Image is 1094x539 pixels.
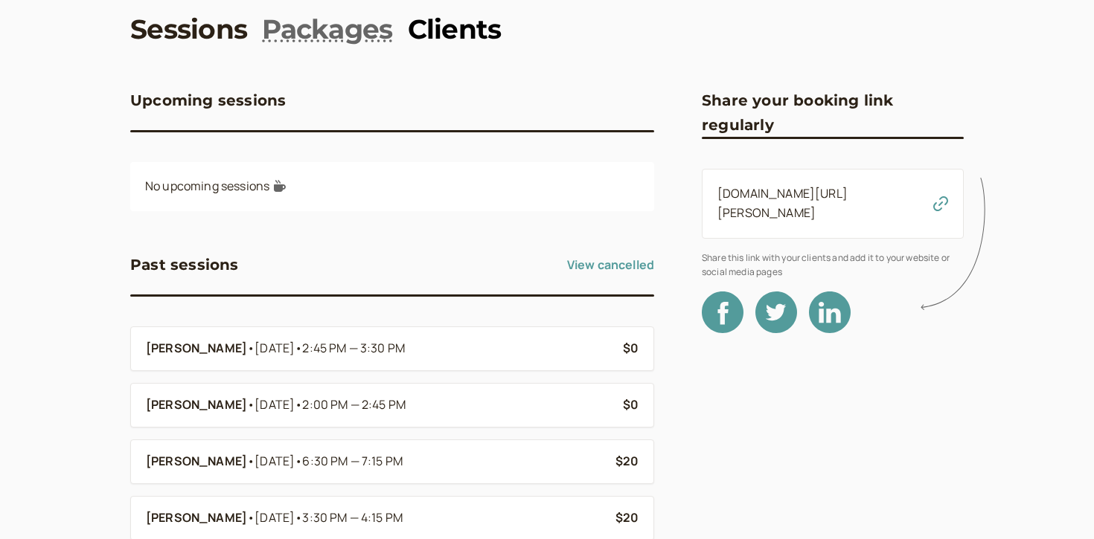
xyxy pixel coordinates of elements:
a: View cancelled [567,253,654,277]
a: Sessions [130,10,247,48]
div: No upcoming sessions [130,162,654,211]
span: • [247,396,255,415]
a: [PERSON_NAME]•[DATE]•6:30 PM — 7:15 PM [146,452,604,471]
span: [DATE] [255,339,405,358]
b: $0 [623,340,639,356]
span: [DATE] [255,396,406,415]
h3: Upcoming sessions [130,88,286,112]
span: • [295,453,302,469]
span: • [247,509,255,528]
b: $20 [615,453,639,469]
a: [PERSON_NAME]•[DATE]•3:30 PM — 4:15 PM [146,509,604,528]
a: [DOMAIN_NAME][URL][PERSON_NAME] [717,185,848,221]
span: • [247,339,255,358]
a: Packages [262,10,392,48]
a: [PERSON_NAME]•[DATE]•2:45 PM — 3:30 PM [146,339,611,358]
b: $20 [615,509,639,526]
a: [PERSON_NAME]•[DATE]•2:00 PM — 2:45 PM [146,396,611,415]
b: $0 [623,396,639,413]
b: [PERSON_NAME] [146,396,247,415]
b: [PERSON_NAME] [146,452,247,471]
span: 6:30 PM — 7:15 PM [302,453,403,469]
span: 3:30 PM — 4:15 PM [302,509,403,526]
span: [DATE] [255,452,403,471]
span: • [247,452,255,471]
span: Share this link with your clients and add it to your website or social media pages [702,251,964,280]
span: 2:45 PM — 3:30 PM [302,340,405,356]
h3: Past sessions [130,253,239,277]
span: • [295,396,302,413]
b: [PERSON_NAME] [146,339,247,358]
span: [DATE] [255,509,403,528]
span: • [295,340,302,356]
iframe: Chat Widget [1020,468,1094,539]
span: • [295,509,302,526]
a: Clients [408,10,502,48]
b: [PERSON_NAME] [146,509,247,528]
h3: Share your booking link regularly [702,88,964,137]
span: 2:00 PM — 2:45 PM [302,396,406,413]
